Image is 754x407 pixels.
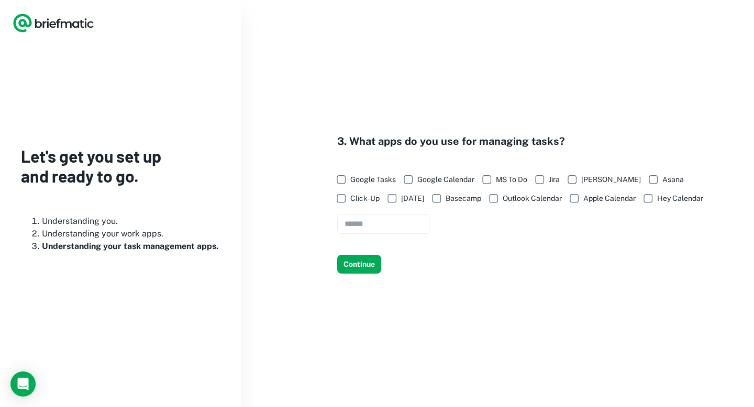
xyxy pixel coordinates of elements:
[417,174,474,185] span: Google Calendar
[10,371,36,397] div: Load Chat
[337,255,381,274] button: Continue
[350,174,396,185] span: Google Tasks
[350,193,380,204] span: Click-Up
[503,193,562,204] span: Outlook Calendar
[21,146,220,186] h3: Let's get you set up and ready to go.
[446,193,481,204] span: Basecamp
[13,13,94,33] a: Logo
[337,133,741,149] h4: 3. What apps do you use for managing tasks?
[401,193,424,204] span: [DATE]
[662,174,684,185] span: Asana
[583,193,636,204] span: Apple Calendar
[42,215,220,228] li: Understanding you.
[42,228,220,240] li: Understanding your work apps.
[42,241,218,251] b: Understanding your task management apps.
[657,193,703,204] span: Hey Calendar
[496,174,527,185] span: MS To Do
[581,174,641,185] span: [PERSON_NAME]
[549,174,560,185] span: Jira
